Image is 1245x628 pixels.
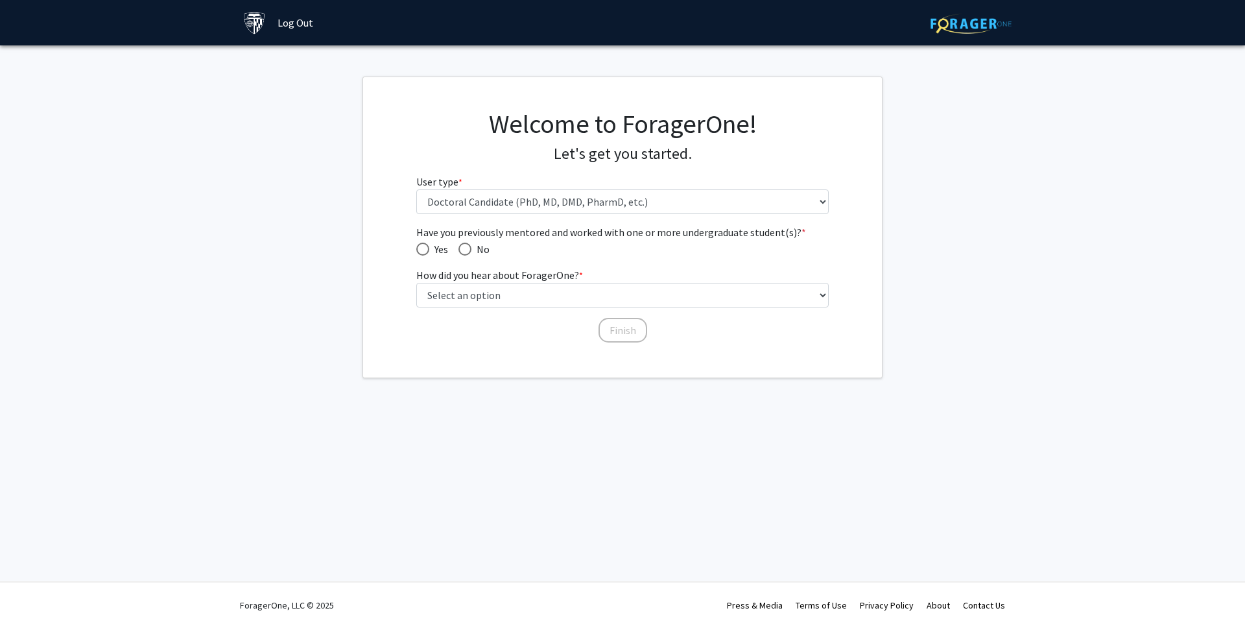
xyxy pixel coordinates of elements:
h4: Let's get you started. [416,145,829,163]
label: How did you hear about ForagerOne? [416,267,583,283]
span: Yes [429,241,448,257]
mat-radio-group: Have you previously mentored and worked with one or more undergraduate student(s)? [416,240,829,257]
a: Terms of Use [796,599,847,611]
img: ForagerOne Logo [931,14,1012,34]
label: User type [416,174,462,189]
a: Privacy Policy [860,599,914,611]
h1: Welcome to ForagerOne! [416,108,829,139]
a: Contact Us [963,599,1005,611]
iframe: Chat [10,570,55,618]
a: Press & Media [727,599,783,611]
span: Have you previously mentored and worked with one or more undergraduate student(s)? [416,224,829,240]
span: No [471,241,490,257]
div: ForagerOne, LLC © 2025 [240,583,334,628]
button: Finish [599,318,647,343]
a: About [927,599,950,611]
img: Johns Hopkins University Logo [243,12,266,34]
